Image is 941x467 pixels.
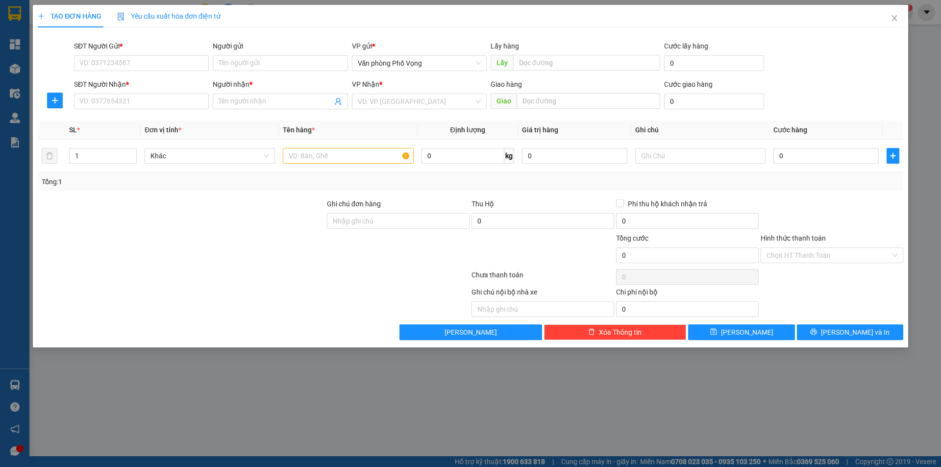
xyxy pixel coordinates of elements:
[445,327,497,338] span: [PERSON_NAME]
[881,5,908,32] button: Close
[721,327,773,338] span: [PERSON_NAME]
[517,93,660,109] input: Dọc đường
[491,42,519,50] span: Lấy hàng
[599,327,642,338] span: Xóa Thông tin
[635,148,766,164] input: Ghi Chú
[710,328,717,336] span: save
[513,55,660,71] input: Dọc đường
[38,12,101,20] span: TẠO ĐƠN HÀNG
[810,328,817,336] span: printer
[471,200,494,208] span: Thu Hộ
[491,55,513,71] span: Lấy
[69,126,77,134] span: SL
[117,13,125,21] img: icon
[42,148,57,164] button: delete
[761,234,826,242] label: Hình thức thanh toán
[145,126,181,134] span: Đơn vị tính
[471,301,614,317] input: Nhập ghi chú
[334,98,342,105] span: user-add
[773,126,807,134] span: Cước hàng
[522,148,627,164] input: 0
[664,94,764,109] input: Cước giao hàng
[522,126,558,134] span: Giá trị hàng
[47,93,63,108] button: plus
[150,148,269,163] span: Khác
[504,148,514,164] span: kg
[213,41,347,51] div: Người gửi
[631,121,769,140] th: Ghi chú
[283,126,315,134] span: Tên hàng
[399,324,542,340] button: [PERSON_NAME]
[664,55,764,71] input: Cước lấy hàng
[42,176,363,187] div: Tổng: 1
[797,324,903,340] button: printer[PERSON_NAME] và In
[688,324,794,340] button: save[PERSON_NAME]
[616,287,759,301] div: Chi phí nội bộ
[821,327,890,338] span: [PERSON_NAME] và In
[588,328,595,336] span: delete
[887,152,899,160] span: plus
[664,80,713,88] label: Cước giao hàng
[213,79,347,90] div: Người nhận
[471,287,614,301] div: Ghi chú nội bộ nhà xe
[48,97,62,104] span: plus
[450,126,485,134] span: Định lượng
[352,80,379,88] span: VP Nhận
[470,270,615,287] div: Chưa thanh toán
[74,79,209,90] div: SĐT Người Nhận
[544,324,687,340] button: deleteXóa Thông tin
[327,213,470,229] input: Ghi chú đơn hàng
[616,234,648,242] span: Tổng cước
[891,14,898,22] span: close
[352,41,487,51] div: VP gửi
[117,12,221,20] span: Yêu cầu xuất hóa đơn điện tử
[491,93,517,109] span: Giao
[664,42,708,50] label: Cước lấy hàng
[74,41,209,51] div: SĐT Người Gửi
[887,148,899,164] button: plus
[327,200,381,208] label: Ghi chú đơn hàng
[491,80,522,88] span: Giao hàng
[624,198,711,209] span: Phí thu hộ khách nhận trả
[38,13,45,20] span: plus
[283,148,413,164] input: VD: Bàn, Ghế
[358,56,481,71] span: Văn phòng Phố Vọng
